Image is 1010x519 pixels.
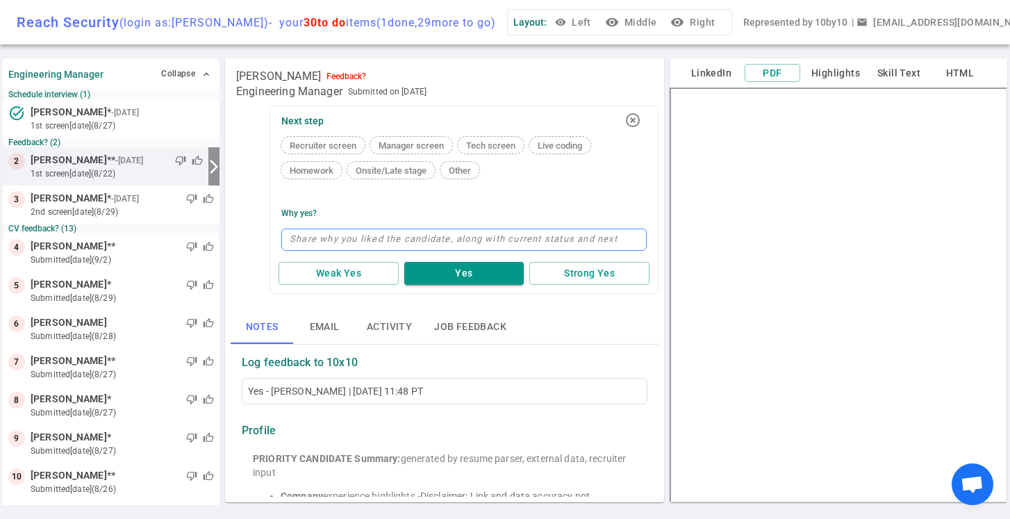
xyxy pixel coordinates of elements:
span: thumb_up [203,279,214,290]
button: Left [552,10,597,35]
strong: Company [281,491,323,502]
span: Other [443,165,477,176]
li: experience highlights - [281,489,636,517]
div: 5 [8,277,25,294]
div: 3 [8,191,25,208]
div: 7 [8,354,25,370]
small: 1st Screen [DATE] (8/27) [31,120,214,132]
span: expand_less [201,69,212,80]
div: Reach Security [17,14,496,31]
small: submitted [DATE] (9/2) [31,254,214,266]
strong: Profile [242,424,276,438]
span: [PERSON_NAME] [31,315,107,330]
span: Homework [284,165,339,176]
i: visibility [605,15,619,29]
span: thumb_down [186,279,197,290]
div: Why Yes? [281,208,317,218]
span: [PERSON_NAME] [31,468,107,483]
small: Feedback? (2) [8,138,214,147]
span: [PERSON_NAME] [31,191,107,206]
span: visibility [555,17,566,28]
span: Layout: [513,17,547,28]
div: Yes - [PERSON_NAME] | [DATE] 11:48 PT [248,384,641,398]
span: [PERSON_NAME] [31,430,107,445]
span: thumb_down [186,241,197,252]
i: visibility [670,15,684,29]
i: highlight_off [624,112,641,129]
span: Disclaimer: Link and data accuracy not guaranteed. [281,491,592,516]
span: Tech screen [461,140,521,151]
button: Yes [404,262,524,285]
span: Recruiter screen [284,140,362,151]
span: thumb_down [186,193,197,204]
div: 6 [8,315,25,332]
span: thumb_up [203,318,214,329]
span: [PERSON_NAME] [31,392,107,406]
div: 10 [8,468,25,485]
button: Skill Text [871,65,927,82]
button: Collapse [158,64,214,84]
div: basic tabs example [231,311,659,344]
button: Notes [231,311,293,344]
small: - [DATE] [111,106,139,119]
span: 30 to do [304,16,346,29]
strong: Engineering Manager [8,69,104,80]
small: submitted [DATE] (8/26) [31,483,214,495]
strong: Log feedback to 10x10 [242,356,358,370]
div: 2 [8,153,25,170]
small: submitted [DATE] (8/27) [31,368,214,381]
span: email [856,17,868,28]
small: submitted [DATE] (8/29) [31,292,214,304]
span: [PERSON_NAME] [31,153,107,167]
button: Strong Yes [529,262,649,285]
div: Feedback? [326,72,366,81]
small: - [DATE] [115,154,143,167]
button: HTML [932,65,988,82]
small: 1st Screen [DATE] (8/22) [31,167,203,180]
button: visibilityMiddle [602,10,662,35]
span: Submitted on [DATE] [348,85,427,99]
span: thumb_down [186,470,197,481]
span: thumb_up [203,356,214,367]
span: thumb_up [203,432,214,443]
iframe: candidate_document_preview__iframe [670,88,1007,502]
small: 2nd Screen [DATE] (8/29) [31,206,214,218]
i: task_alt [8,105,25,122]
small: Schedule interview (1) [8,90,214,99]
span: - your items ( 1 done, 29 more to go) [269,16,496,29]
span: [PERSON_NAME] [31,239,107,254]
button: Highlights [806,65,866,82]
span: thumb_down [186,394,197,405]
span: thumb_up [203,394,214,405]
div: 4 [8,239,25,256]
button: highlight_off [619,106,647,134]
span: thumb_down [175,155,186,166]
small: submitted [DATE] (8/27) [31,406,214,419]
i: arrow_forward_ios [206,158,222,175]
button: Job feedback [423,311,518,344]
button: visibilityRight [668,10,720,35]
span: Live coding [532,140,588,151]
span: [PERSON_NAME] [31,105,107,120]
span: thumb_up [192,155,203,166]
span: Manager screen [373,140,449,151]
a: Open chat [952,463,993,505]
button: PDF [745,64,800,83]
small: submitted [DATE] (8/28) [31,330,214,343]
button: Email [293,311,356,344]
span: thumb_down [186,356,197,367]
span: Next step [281,115,324,126]
span: thumb_up [203,470,214,481]
span: thumb_down [186,432,197,443]
small: submitted [DATE] (8/27) [31,445,214,457]
span: [PERSON_NAME] [31,354,107,368]
span: (login as: [PERSON_NAME] ) [119,16,269,29]
div: 8 [8,392,25,409]
span: thumb_up [203,193,214,204]
span: Onsite/Late stage [350,165,432,176]
button: Weak Yes [279,262,399,285]
span: [PERSON_NAME] [236,69,321,83]
span: Engineering Manager [236,85,342,99]
small: - [DATE] [111,192,139,205]
small: CV feedback? (13) [8,224,214,233]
